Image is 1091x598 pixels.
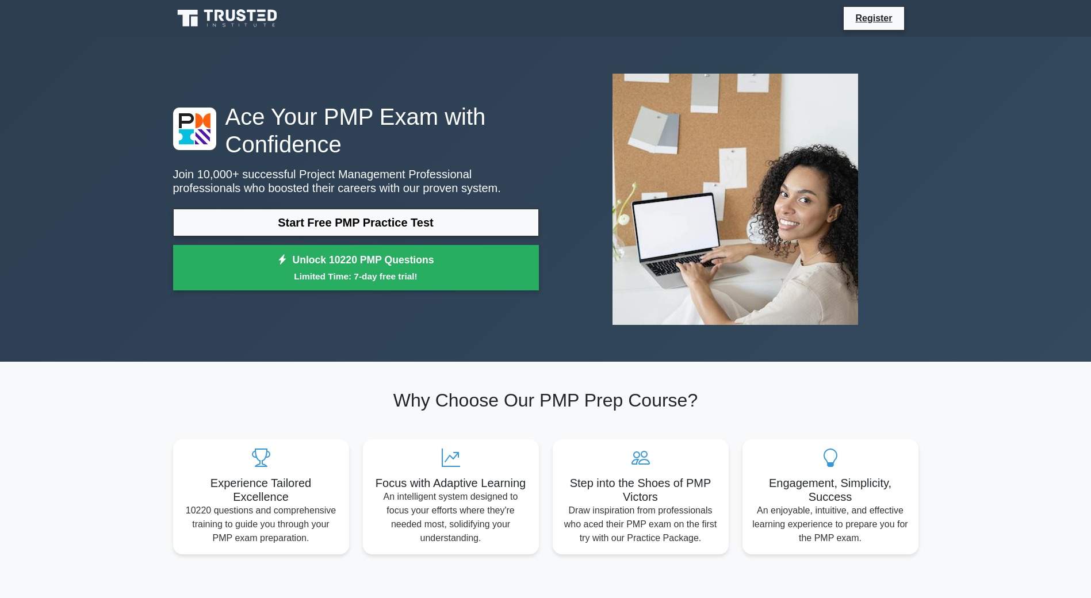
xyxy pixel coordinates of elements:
a: Register [848,11,899,25]
h2: Why Choose Our PMP Prep Course? [173,389,918,411]
a: Start Free PMP Practice Test [173,209,539,236]
p: An intelligent system designed to focus your efforts where they're needed most, solidifying your ... [372,490,530,545]
p: Join 10,000+ successful Project Management Professional professionals who boosted their careers w... [173,167,539,195]
h5: Experience Tailored Excellence [182,476,340,504]
small: Limited Time: 7-day free trial! [187,270,525,283]
h5: Step into the Shoes of PMP Victors [562,476,719,504]
p: Draw inspiration from professionals who aced their PMP exam on the first try with our Practice Pa... [562,504,719,545]
p: 10220 questions and comprehensive training to guide you through your PMP exam preparation. [182,504,340,545]
h5: Engagement, Simplicity, Success [752,476,909,504]
p: An enjoyable, intuitive, and effective learning experience to prepare you for the PMP exam. [752,504,909,545]
h5: Focus with Adaptive Learning [372,476,530,490]
a: Unlock 10220 PMP QuestionsLimited Time: 7-day free trial! [173,245,539,291]
h1: Ace Your PMP Exam with Confidence [173,103,539,158]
